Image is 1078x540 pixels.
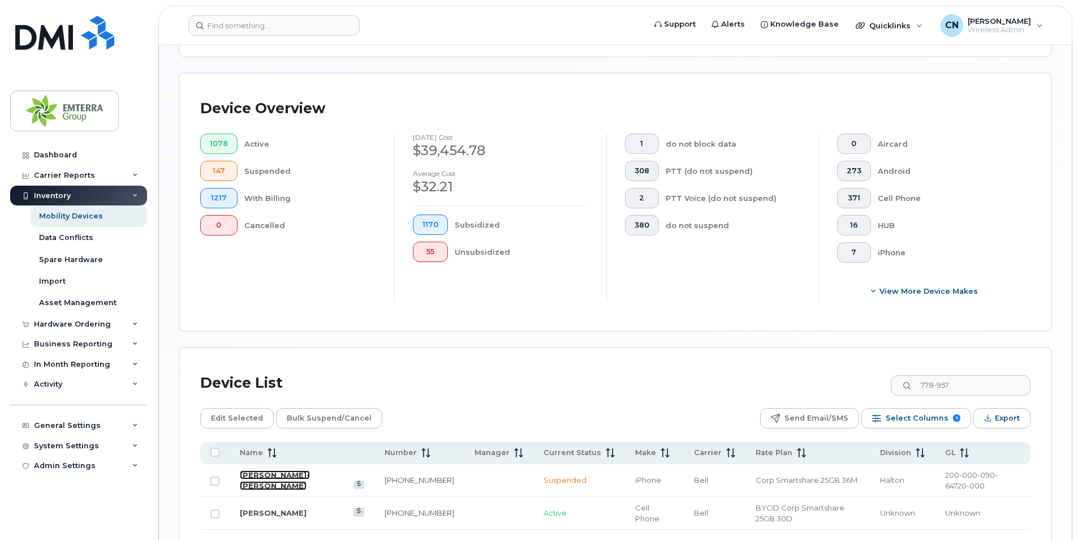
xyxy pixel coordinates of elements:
div: do not block data [666,134,801,154]
button: View More Device Makes [837,281,1012,301]
a: Support [646,13,704,36]
span: 371 [847,194,861,203]
span: 0 [847,139,861,148]
h4: [DATE] cost [413,134,588,141]
span: Number [385,448,417,458]
span: Export [995,410,1020,427]
span: 7 [847,248,861,257]
span: CN [945,19,959,32]
span: Manager [475,448,510,458]
span: 0 [210,221,228,230]
div: Subsidized [455,215,589,235]
div: HUB [878,215,1013,235]
button: 1078 [200,134,238,154]
span: 1078 [210,139,228,148]
button: 308 [625,161,659,181]
span: [PERSON_NAME] [968,16,1031,25]
button: 0 [837,134,871,154]
span: Make [635,448,656,458]
span: 308 [635,166,649,175]
div: Cancelled [244,215,377,235]
span: BYOD Corp Smartshare 25GB 30D [756,503,844,523]
span: 380 [635,221,649,230]
button: 1217 [200,188,238,208]
span: Alerts [721,19,745,30]
span: Carrier [694,448,722,458]
span: Bell [694,475,708,485]
span: 1 [635,139,649,148]
a: [PHONE_NUMBER] [385,508,454,517]
a: [PHONE_NUMBER] [385,475,454,485]
span: Knowledge Base [770,19,839,30]
div: iPhone [878,242,1013,263]
button: 380 [625,215,659,235]
button: 7 [837,242,871,263]
span: Division [880,448,911,458]
div: $39,454.78 [413,141,588,160]
button: Export [973,408,1030,428]
span: 2 [635,194,649,203]
span: Active [544,508,567,517]
button: 371 [837,188,871,208]
span: GL [945,448,955,458]
span: iPhone [635,475,661,485]
span: Wireless Admin [968,25,1031,35]
div: PTT Voice (do not suspend) [666,188,801,208]
span: Support [664,19,696,30]
div: Device Overview [200,94,325,123]
div: PTT (do not suspend) [666,161,801,181]
span: 16 [847,221,861,230]
button: Send Email/SMS [760,408,859,428]
div: Device List [200,368,283,398]
span: Current Status [544,448,601,458]
div: Cell Phone [878,188,1013,208]
span: 147 [210,166,228,175]
div: Unsubsidized [455,242,589,262]
a: [PERSON_NAME] [240,508,307,517]
button: 1 [625,134,659,154]
span: 55 [422,247,438,256]
span: Corp Smartshare 25GB 36M [756,475,857,485]
a: View Last Bill [353,508,364,516]
span: Unknown [880,508,915,517]
span: Bell [694,508,708,517]
div: Cammy Ng [933,14,1051,37]
button: 147 [200,161,238,181]
span: 200-000-090-64720-000 [945,470,998,490]
span: Bulk Suspend/Cancel [287,410,372,427]
button: Bulk Suspend/Cancel [276,408,382,428]
button: 2 [625,188,659,208]
button: Select Columns 9 [861,408,971,428]
span: Rate Plan [756,448,792,458]
span: 1217 [210,194,228,203]
span: 1170 [422,220,438,229]
button: 0 [200,215,238,235]
input: Search Device List ... [891,375,1030,396]
span: Name [240,448,263,458]
div: $32.21 [413,177,588,196]
span: Send Email/SMS [784,410,848,427]
div: Android [878,161,1013,181]
a: [PERSON_NAME]-[PERSON_NAME] [240,470,310,490]
button: Edit Selected [200,408,274,428]
h4: Average cost [413,170,588,177]
span: Unknown [945,508,980,517]
a: View Last Bill [353,481,364,489]
span: 9 [953,414,960,422]
button: 1170 [413,215,448,235]
span: Suspended [544,475,587,485]
a: Knowledge Base [753,13,847,36]
span: Quicklinks [869,21,911,30]
button: 55 [413,242,448,262]
span: View More Device Makes [879,286,978,297]
span: Cell Phone [635,503,659,523]
div: With Billing [244,188,377,208]
div: Aircard [878,134,1013,154]
div: do not suspend [666,215,801,235]
button: 16 [837,215,871,235]
div: Active [244,134,377,154]
span: Select Columns [886,410,948,427]
div: Quicklinks [848,14,930,37]
div: Suspended [244,161,377,181]
a: Alerts [704,13,753,36]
